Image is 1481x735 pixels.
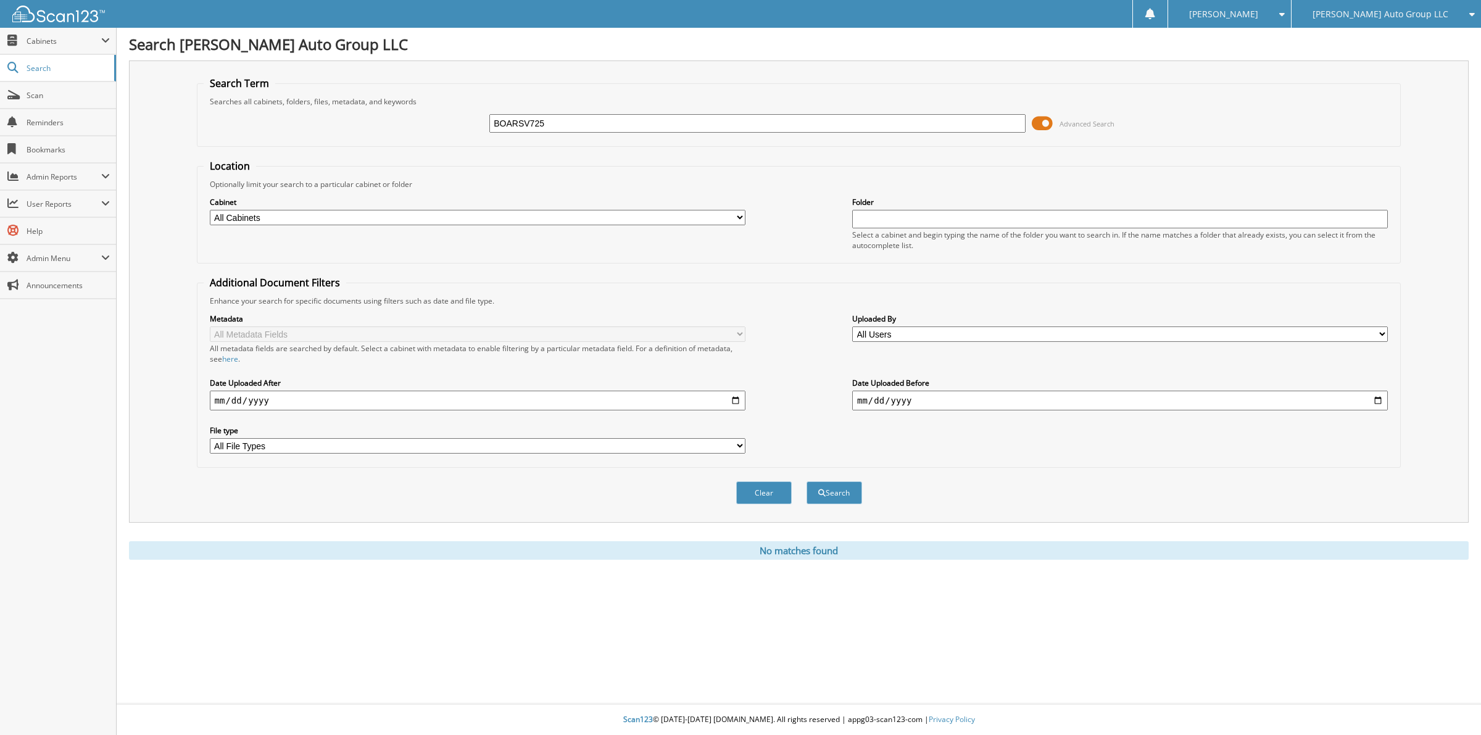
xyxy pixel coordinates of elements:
[204,276,346,289] legend: Additional Document Filters
[117,705,1481,735] div: © [DATE]-[DATE] [DOMAIN_NAME]. All rights reserved | appg03-scan123-com |
[210,197,745,207] label: Cabinet
[27,144,110,155] span: Bookmarks
[204,179,1395,189] div: Optionally limit your search to a particular cabinet or folder
[12,6,105,22] img: scan123-logo-white.svg
[27,280,110,291] span: Announcements
[210,425,745,436] label: File type
[27,90,110,101] span: Scan
[204,159,256,173] legend: Location
[210,391,745,410] input: start
[210,378,745,388] label: Date Uploaded After
[27,199,101,209] span: User Reports
[27,36,101,46] span: Cabinets
[129,34,1469,54] h1: Search [PERSON_NAME] Auto Group LLC
[204,77,275,90] legend: Search Term
[204,96,1395,107] div: Searches all cabinets, folders, files, metadata, and keywords
[807,481,862,504] button: Search
[27,172,101,182] span: Admin Reports
[623,714,653,725] span: Scan123
[1313,10,1448,18] span: [PERSON_NAME] Auto Group LLC
[736,481,792,504] button: Clear
[852,378,1388,388] label: Date Uploaded Before
[27,253,101,264] span: Admin Menu
[210,314,745,324] label: Metadata
[852,391,1388,410] input: end
[1060,119,1114,128] span: Advanced Search
[129,541,1469,560] div: No matches found
[27,63,108,73] span: Search
[852,314,1388,324] label: Uploaded By
[852,197,1388,207] label: Folder
[852,230,1388,251] div: Select a cabinet and begin typing the name of the folder you want to search in. If the name match...
[222,354,238,364] a: here
[929,714,975,725] a: Privacy Policy
[27,117,110,128] span: Reminders
[210,343,745,364] div: All metadata fields are searched by default. Select a cabinet with metadata to enable filtering b...
[27,226,110,236] span: Help
[1189,10,1258,18] span: [PERSON_NAME]
[204,296,1395,306] div: Enhance your search for specific documents using filters such as date and file type.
